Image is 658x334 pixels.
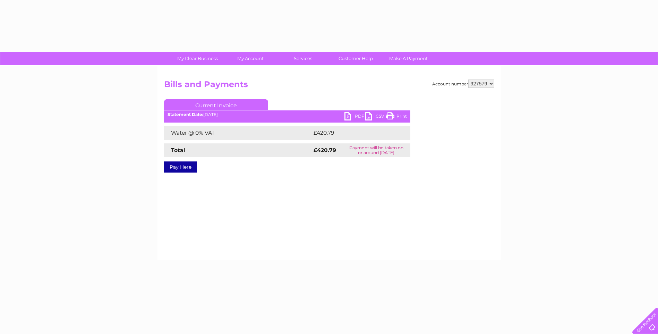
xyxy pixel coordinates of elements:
[327,52,384,65] a: Customer Help
[365,112,386,122] a: CSV
[274,52,332,65] a: Services
[386,112,407,122] a: Print
[164,80,494,93] h2: Bills and Payments
[314,147,336,153] strong: £420.79
[169,52,226,65] a: My Clear Business
[222,52,279,65] a: My Account
[164,126,312,140] td: Water @ 0% VAT
[164,161,197,173] a: Pay Here
[168,112,203,117] b: Statement Date:
[312,126,398,140] td: £420.79
[344,112,365,122] a: PDF
[432,80,494,88] div: Account number
[164,99,268,110] a: Current Invoice
[342,143,410,157] td: Payment will be taken on or around [DATE]
[164,112,410,117] div: [DATE]
[380,52,437,65] a: Make A Payment
[171,147,185,153] strong: Total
